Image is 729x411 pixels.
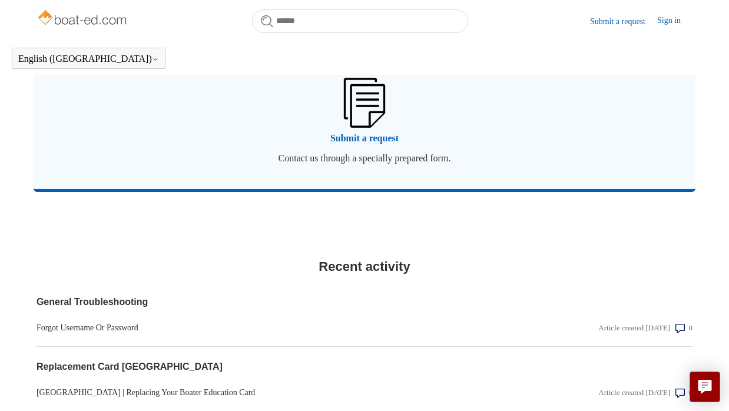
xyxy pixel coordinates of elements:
[37,257,692,276] h2: Recent activity
[51,131,678,145] span: Submit a request
[690,372,720,402] button: Live chat
[252,9,468,33] input: Search
[34,57,695,189] a: Submit a request Contact us through a specially prepared form.
[37,360,496,374] a: Replacement Card [GEOGRAPHIC_DATA]
[37,295,496,309] a: General Troubleshooting
[590,15,657,28] a: Submit a request
[51,151,678,165] span: Contact us through a specially prepared form.
[18,54,159,64] button: English ([GEOGRAPHIC_DATA])
[598,387,670,399] div: Article created [DATE]
[37,321,496,334] a: Forgot Username Or Password
[37,7,130,31] img: Boat-Ed Help Center home page
[657,14,692,28] a: Sign in
[37,386,496,399] a: [GEOGRAPHIC_DATA] | Replacing Your Boater Education Card
[344,78,385,127] img: 01HZPCYW3NK71669VZTW7XY4G9
[598,322,670,334] div: Article created [DATE]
